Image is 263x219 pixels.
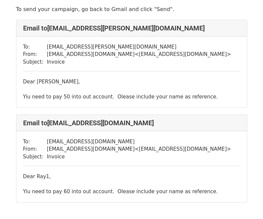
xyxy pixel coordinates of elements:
div: Dear [PERSON_NAME], [23,78,240,101]
td: [EMAIL_ADDRESS][PERSON_NAME][DOMAIN_NAME] [47,43,231,51]
p: To send your campaign, go back to Gmail and click "Send". [16,6,247,13]
td: From: [23,145,47,153]
iframe: Chat Widget [229,187,263,219]
td: To: [23,43,47,51]
div: Yiu need to pay 50 into out account. Olease include your name as reference. [23,93,240,101]
td: From: [23,51,47,58]
td: Invoice [47,58,231,66]
td: [EMAIL_ADDRESS][DOMAIN_NAME] [47,138,231,146]
div: Yiu need to pay 60 into out account. Olease include your name as reference. [23,188,240,196]
h4: Email to [EMAIL_ADDRESS][DOMAIN_NAME] [23,119,240,127]
h4: Email to [EMAIL_ADDRESS][PERSON_NAME][DOMAIN_NAME] [23,24,240,32]
td: [EMAIL_ADDRESS][DOMAIN_NAME] < [EMAIL_ADDRESS][DOMAIN_NAME] > [47,51,231,58]
td: [EMAIL_ADDRESS][DOMAIN_NAME] < [EMAIL_ADDRESS][DOMAIN_NAME] > [47,145,231,153]
td: To: [23,138,47,146]
td: Subject: [23,153,47,161]
div: Dear Ray1, [23,173,240,196]
td: Invoice [47,153,231,161]
td: Subject: [23,58,47,66]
